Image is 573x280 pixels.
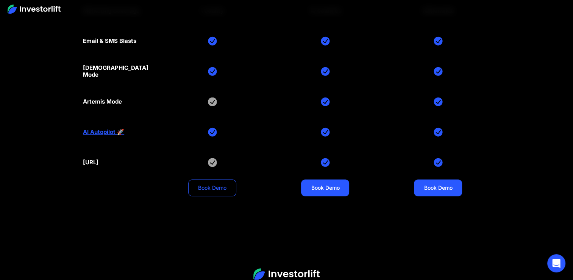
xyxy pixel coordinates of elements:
a: Book Demo [188,179,236,196]
div: [DEMOGRAPHIC_DATA] Mode [83,64,151,78]
div: [URL] [83,159,98,166]
div: Open Intercom Messenger [547,254,565,272]
a: AI Autopilot 🚀 [83,129,124,135]
a: Book Demo [414,179,462,196]
div: Artemis Mode [83,98,122,105]
a: Book Demo [301,179,349,196]
div: Email & SMS Blasts [83,38,136,44]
